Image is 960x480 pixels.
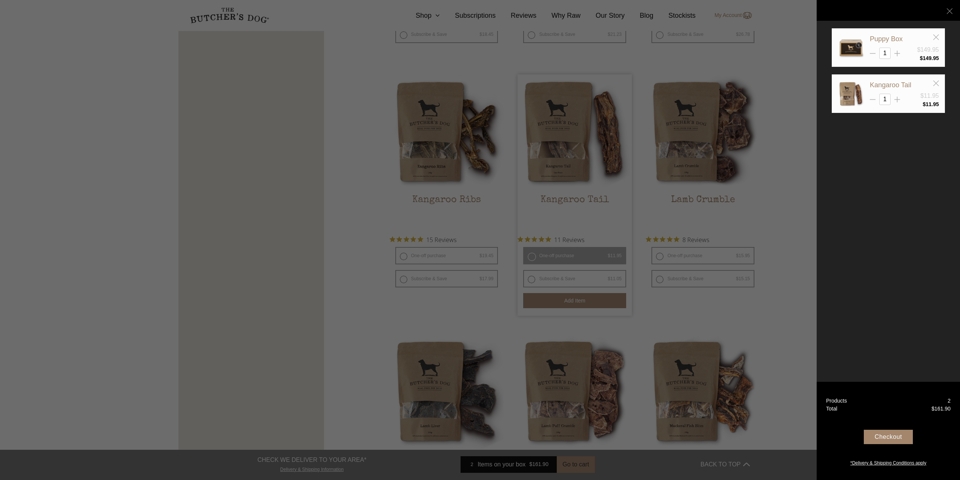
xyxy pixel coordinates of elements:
span: $ [920,55,923,61]
bdi: 161.90 [931,406,951,412]
div: 2 [948,397,951,405]
div: Total [826,405,837,413]
img: Puppy Box [838,34,864,61]
a: Products 2 Total $161.90 Checkout [817,382,960,480]
div: Products [826,397,847,405]
div: Checkout [864,430,913,444]
a: *Delivery & Shipping Conditions apply [817,458,960,466]
div: $11.95 [920,91,939,100]
bdi: 11.95 [923,101,939,107]
a: Kangaroo Tail [870,81,911,89]
span: $ [923,101,926,107]
bdi: 149.95 [920,55,939,61]
a: Puppy Box [870,35,903,43]
span: $ [931,406,934,412]
img: Kangaroo Tail [838,80,864,107]
div: $149.95 [917,45,939,54]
